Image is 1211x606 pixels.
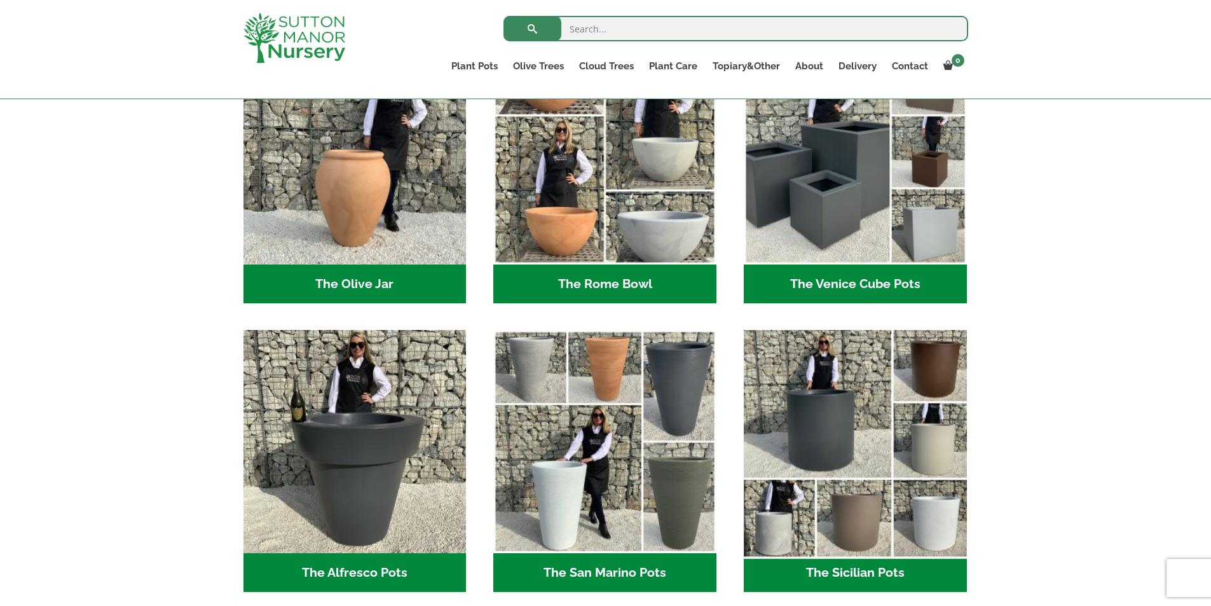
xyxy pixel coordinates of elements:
h2: The Rome Bowl [493,265,716,304]
a: Visit product category The Venice Cube Pots [744,41,967,303]
h2: The Olive Jar [243,265,467,304]
img: The Sicilian Pots [738,325,972,559]
a: Visit product category The Alfresco Pots [243,330,467,592]
a: Olive Trees [505,57,571,75]
a: Visit product category The Rome Bowl [493,41,716,303]
h2: The Alfresco Pots [243,553,467,593]
input: Search... [503,16,968,41]
a: Cloud Trees [571,57,641,75]
img: The San Marino Pots [493,330,716,553]
a: Plant Care [641,57,705,75]
span: 0 [952,54,964,67]
img: The Alfresco Pots [243,330,467,553]
a: Visit product category The Olive Jar [243,41,467,303]
img: logo [243,13,345,63]
a: Plant Pots [444,57,505,75]
a: Visit product category The Sicilian Pots [744,330,967,592]
h2: The Venice Cube Pots [744,265,967,304]
img: The Olive Jar [243,41,467,265]
img: The Venice Cube Pots [744,41,967,265]
a: Visit product category The San Marino Pots [493,330,716,592]
h2: The Sicilian Pots [744,553,967,593]
a: 0 [936,57,968,75]
a: Topiary&Other [705,57,788,75]
h2: The San Marino Pots [493,553,716,593]
img: The Rome Bowl [493,41,716,265]
a: About [788,57,831,75]
a: Contact [884,57,936,75]
a: Delivery [831,57,884,75]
